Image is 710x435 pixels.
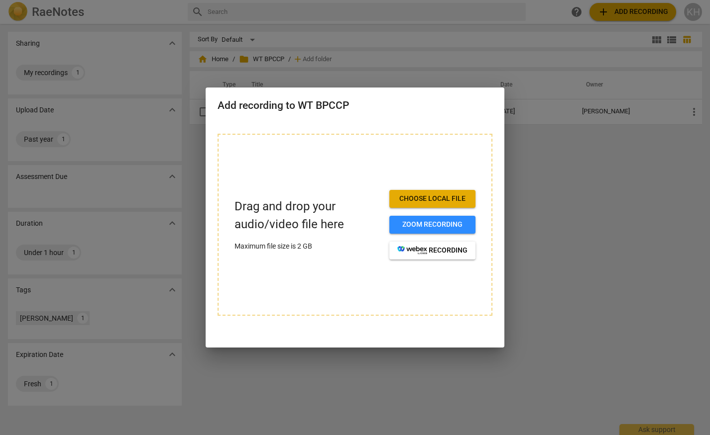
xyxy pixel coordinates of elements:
span: Zoom recording [397,220,468,230]
span: recording [397,246,468,256]
p: Drag and drop your audio/video file here [235,198,381,233]
p: Maximum file size is 2 GB [235,241,381,252]
button: recording [389,242,475,260]
span: Choose local file [397,194,468,204]
button: Choose local file [389,190,475,208]
button: Zoom recording [389,216,475,234]
h2: Add recording to WT BPCCP [218,99,492,112]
